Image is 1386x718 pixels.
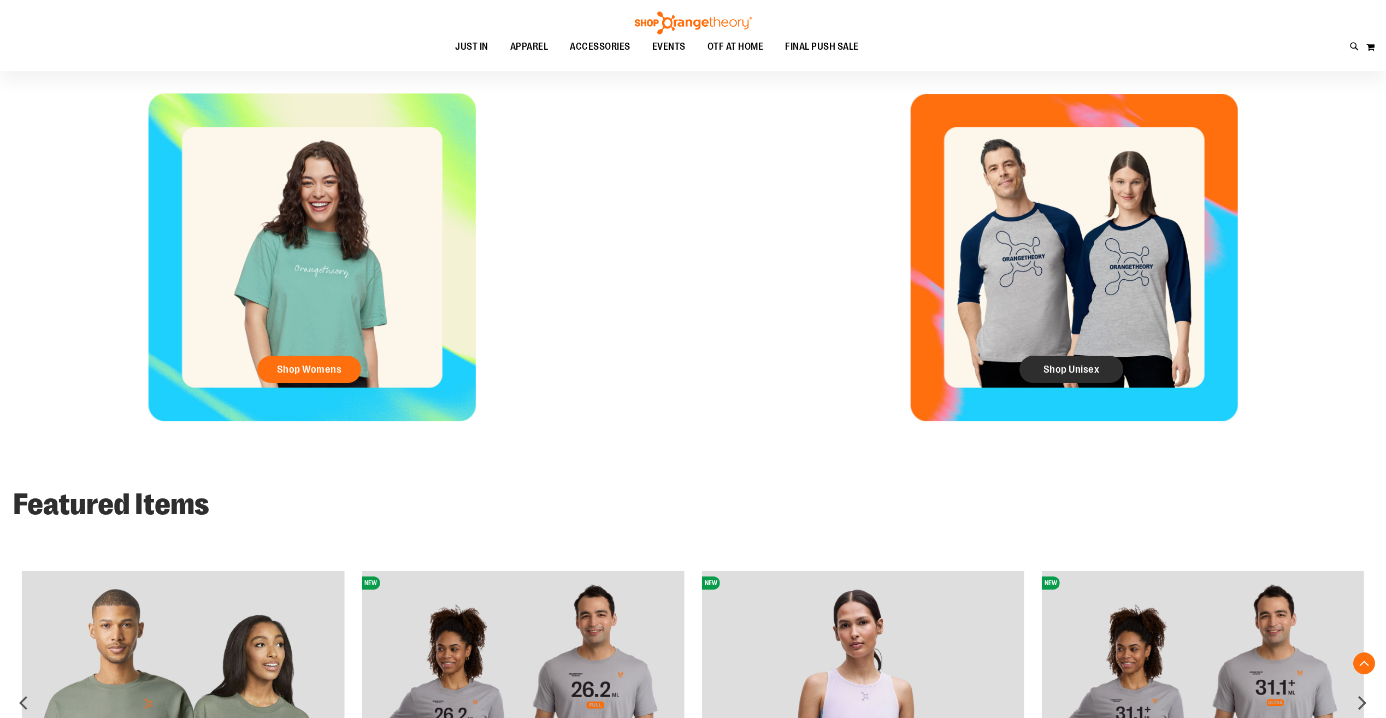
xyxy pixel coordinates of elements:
[633,11,753,34] img: Shop Orangetheory
[13,487,209,521] strong: Featured Items
[499,34,559,60] a: APPAREL
[570,34,630,59] span: ACCESSORIES
[774,34,870,60] a: FINAL PUSH SALE
[697,34,775,60] a: OTF AT HOME
[1042,576,1060,590] span: NEW
[1353,652,1375,674] button: Back To Top
[362,576,380,590] span: NEW
[1043,363,1100,375] span: Shop Unisex
[1351,692,1373,714] div: next
[257,356,361,383] a: Shop Womens
[277,363,342,375] span: Shop Womens
[1019,356,1123,383] a: Shop Unisex
[510,34,548,59] span: APPAREL
[652,34,686,59] span: EVENTS
[641,34,697,60] a: EVENTS
[559,34,641,60] a: ACCESSORIES
[444,34,499,60] a: JUST IN
[707,34,764,59] span: OTF AT HOME
[455,34,488,59] span: JUST IN
[785,34,859,59] span: FINAL PUSH SALE
[13,692,35,714] div: prev
[702,576,720,590] span: NEW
